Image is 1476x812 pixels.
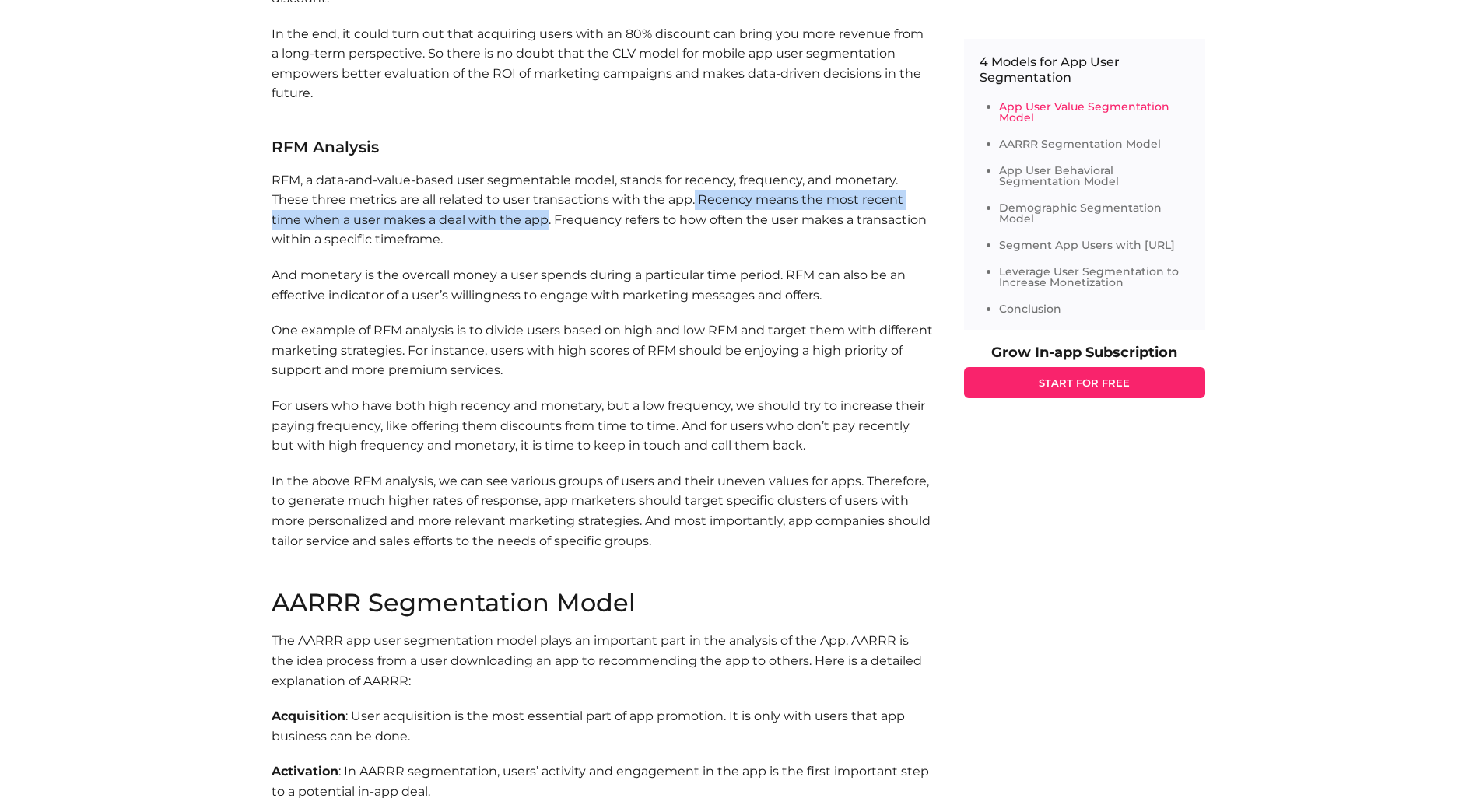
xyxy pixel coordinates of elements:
a: Demographic Segmentation Model [999,201,1162,226]
p: : In AARRR segmentation, users’ activity and engagement in the app is the first important step to... [272,761,933,801]
h2: AARRR Segmentation Model [272,590,933,615]
p: 4 Models for App User Segmentation [980,54,1190,86]
p: One example of RFM analysis is to divide users based on high and low REM and target them with dif... [272,320,933,380]
a: START FOR FREE [964,367,1205,398]
h3: RFM Analysis [272,139,933,155]
p: The AARRR app user segmentation model plays an important part in the analysis of the App. AARRR i... [272,631,933,691]
b: Activation [272,764,338,779]
p: Grow In-app Subscription [964,345,1205,359]
p: For users who have both high recency and monetary, but a low frequency, we should try to increase... [272,396,933,456]
b: Acquisition [272,709,345,723]
p: In the end, it could turn out that acquiring users with an 80% discount can bring you more revenu... [272,24,933,124]
a: AARRR Segmentation Model [999,137,1161,151]
p: And monetary is the overcall money a user spends during a particular time period. RFM can also be... [272,265,933,305]
a: App User Value Segmentation Model [999,100,1169,124]
a: Conclusion [999,302,1061,316]
a: Leverage User Segmentation to Increase Monetization [999,264,1179,289]
a: App User Behavioral Segmentation Model [999,163,1119,188]
a: Segment App Users with [URL] [999,238,1175,252]
p: : User acquisition is the most essential part of app promotion. It is only with users that app bu... [272,706,933,746]
p: RFM, a data-and-value-based user segmentable model, stands for recency, frequency, and monetary. ... [272,170,933,250]
p: In the above RFM analysis, we can see various groups of users and their uneven values for apps. T... [272,471,933,591]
